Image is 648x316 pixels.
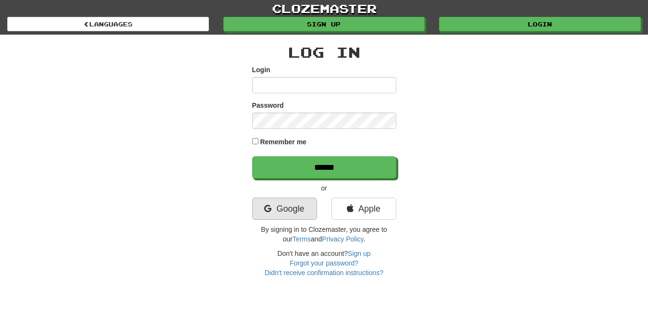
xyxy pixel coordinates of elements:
[439,17,641,31] a: Login
[290,259,358,267] a: Forgot your password?
[348,250,370,257] a: Sign up
[252,198,317,220] a: Google
[252,101,284,110] label: Password
[252,225,396,244] p: By signing in to Clozemaster, you agree to our and .
[252,65,270,75] label: Login
[252,183,396,193] p: or
[252,249,396,278] div: Don't have an account?
[7,17,209,31] a: Languages
[252,44,396,60] h2: Log In
[331,198,396,220] a: Apple
[260,137,306,147] label: Remember me
[265,269,383,277] a: Didn't receive confirmation instructions?
[322,235,363,243] a: Privacy Policy
[223,17,425,31] a: Sign up
[293,235,311,243] a: Terms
